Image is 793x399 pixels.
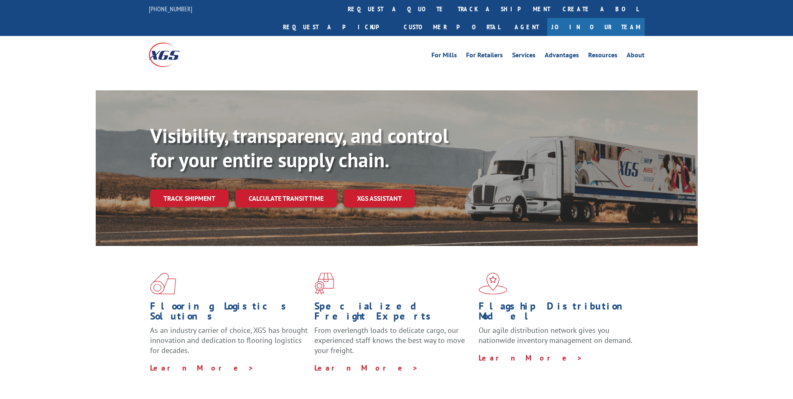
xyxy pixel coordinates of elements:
a: About [627,52,645,61]
img: xgs-icon-focused-on-flooring-red [314,273,334,294]
h1: Flagship Distribution Model [479,301,637,325]
a: Join Our Team [547,18,645,36]
a: Agent [506,18,547,36]
a: [PHONE_NUMBER] [149,5,192,13]
img: xgs-icon-total-supply-chain-intelligence-red [150,273,176,294]
img: xgs-icon-flagship-distribution-model-red [479,273,507,294]
a: Advantages [545,52,579,61]
span: As an industry carrier of choice, XGS has brought innovation and dedication to flooring logistics... [150,325,308,355]
a: XGS ASSISTANT [344,189,415,207]
b: Visibility, transparency, and control for your entire supply chain. [150,123,449,173]
a: Services [512,52,535,61]
a: Request a pickup [277,18,398,36]
a: Learn More > [314,363,418,373]
h1: Flooring Logistics Solutions [150,301,308,325]
a: Learn More > [479,353,583,363]
span: Our agile distribution network gives you nationwide inventory management on demand. [479,325,632,345]
a: Resources [588,52,617,61]
p: From overlength loads to delicate cargo, our experienced staff knows the best way to move your fr... [314,325,472,363]
a: Customer Portal [398,18,506,36]
a: Learn More > [150,363,254,373]
a: For Mills [431,52,457,61]
a: Track shipment [150,189,229,207]
h1: Specialized Freight Experts [314,301,472,325]
a: Calculate transit time [235,189,337,207]
a: For Retailers [466,52,503,61]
